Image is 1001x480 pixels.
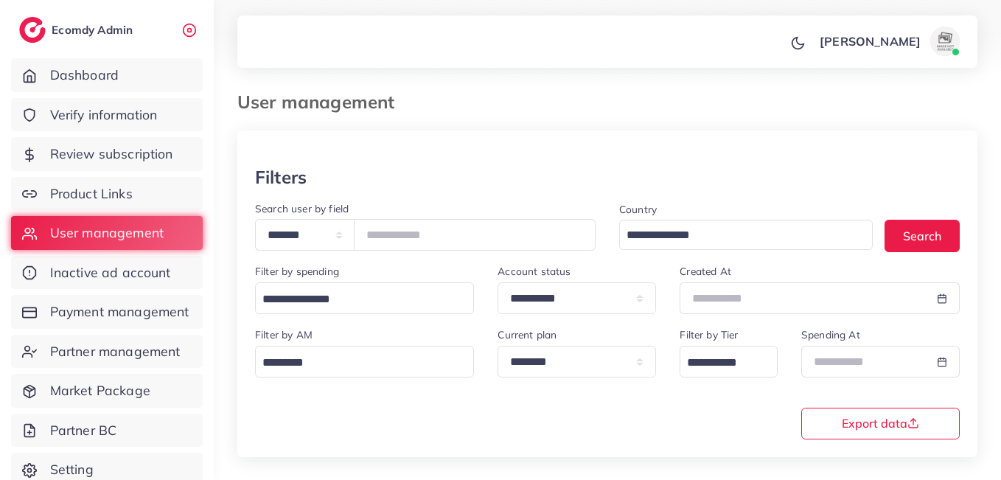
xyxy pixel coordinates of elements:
[680,264,731,279] label: Created At
[50,342,181,361] span: Partner management
[11,177,203,211] a: Product Links
[621,224,854,247] input: Search for option
[11,58,203,92] a: Dashboard
[50,421,117,440] span: Partner BC
[255,264,339,279] label: Filter by spending
[812,27,966,56] a: [PERSON_NAME]avatar
[11,216,203,250] a: User management
[50,460,94,479] span: Setting
[50,302,189,321] span: Payment management
[257,288,455,311] input: Search for option
[19,17,46,43] img: logo
[50,184,133,204] span: Product Links
[255,282,474,314] div: Search for option
[820,32,921,50] p: [PERSON_NAME]
[11,256,203,290] a: Inactive ad account
[11,137,203,171] a: Review subscription
[498,264,571,279] label: Account status
[498,327,557,342] label: Current plan
[257,352,455,375] input: Search for option
[885,220,960,251] button: Search
[52,23,136,37] h2: Ecomdy Admin
[255,327,313,342] label: Filter by AM
[11,295,203,329] a: Payment management
[11,374,203,408] a: Market Package
[19,17,136,43] a: logoEcomdy Admin
[50,66,119,85] span: Dashboard
[619,220,873,250] div: Search for option
[50,223,164,243] span: User management
[50,263,171,282] span: Inactive ad account
[930,27,960,56] img: avatar
[680,327,738,342] label: Filter by Tier
[237,91,406,113] h3: User management
[255,201,349,216] label: Search user by field
[801,408,960,439] button: Export data
[680,346,778,378] div: Search for option
[255,346,474,378] div: Search for option
[619,202,657,217] label: Country
[682,352,758,375] input: Search for option
[11,414,203,448] a: Partner BC
[50,105,158,125] span: Verify information
[50,145,173,164] span: Review subscription
[801,327,860,342] label: Spending At
[11,98,203,132] a: Verify information
[255,167,307,188] h3: Filters
[50,381,150,400] span: Market Package
[842,417,919,429] span: Export data
[11,335,203,369] a: Partner management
